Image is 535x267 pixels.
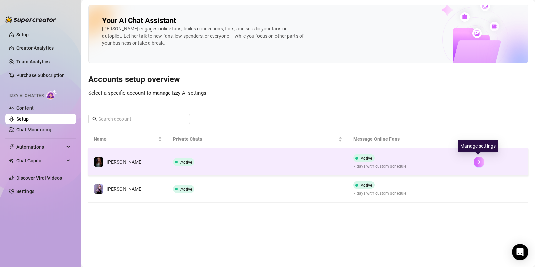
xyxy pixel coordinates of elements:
[88,90,208,96] span: Select a specific account to manage Izzy AI settings.
[180,187,192,192] span: Active
[9,144,14,150] span: thunderbolt
[94,157,103,167] img: lisa
[16,175,62,181] a: Discover Viral Videos
[16,127,51,132] a: Chat Monitoring
[94,135,157,143] span: Name
[512,244,528,260] div: Open Intercom Messenger
[102,16,176,25] h2: Your AI Chat Assistant
[474,157,484,167] button: right
[477,160,481,164] span: right
[16,116,29,122] a: Setup
[94,184,103,194] img: Lisa
[361,156,372,161] span: Active
[16,43,71,54] a: Creator Analytics
[107,186,143,192] span: [PERSON_NAME]
[46,90,57,100] img: AI Chatter
[458,140,498,152] div: Manage settings
[107,159,143,165] span: [PERSON_NAME]
[16,142,64,152] span: Automations
[348,130,468,148] th: Message Online Fans
[16,70,71,81] a: Purchase Subscription
[102,25,306,47] div: [PERSON_NAME] engages online fans, builds connections, flirts, and sells to your fans on autopilo...
[98,115,180,123] input: Search account
[92,117,97,121] span: search
[9,158,13,163] img: Chat Copilot
[361,183,372,188] span: Active
[353,163,406,170] span: 7 days with custom schedule
[9,93,44,99] span: Izzy AI Chatter
[173,135,337,143] span: Private Chats
[180,160,192,165] span: Active
[88,74,528,85] h3: Accounts setup overview
[16,155,64,166] span: Chat Copilot
[168,130,348,148] th: Private Chats
[16,59,50,64] a: Team Analytics
[16,189,34,194] a: Settings
[88,130,168,148] th: Name
[353,190,406,197] span: 7 days with custom schedule
[16,32,29,37] a: Setup
[5,16,56,23] img: logo-BBDzfeDw.svg
[16,105,34,111] a: Content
